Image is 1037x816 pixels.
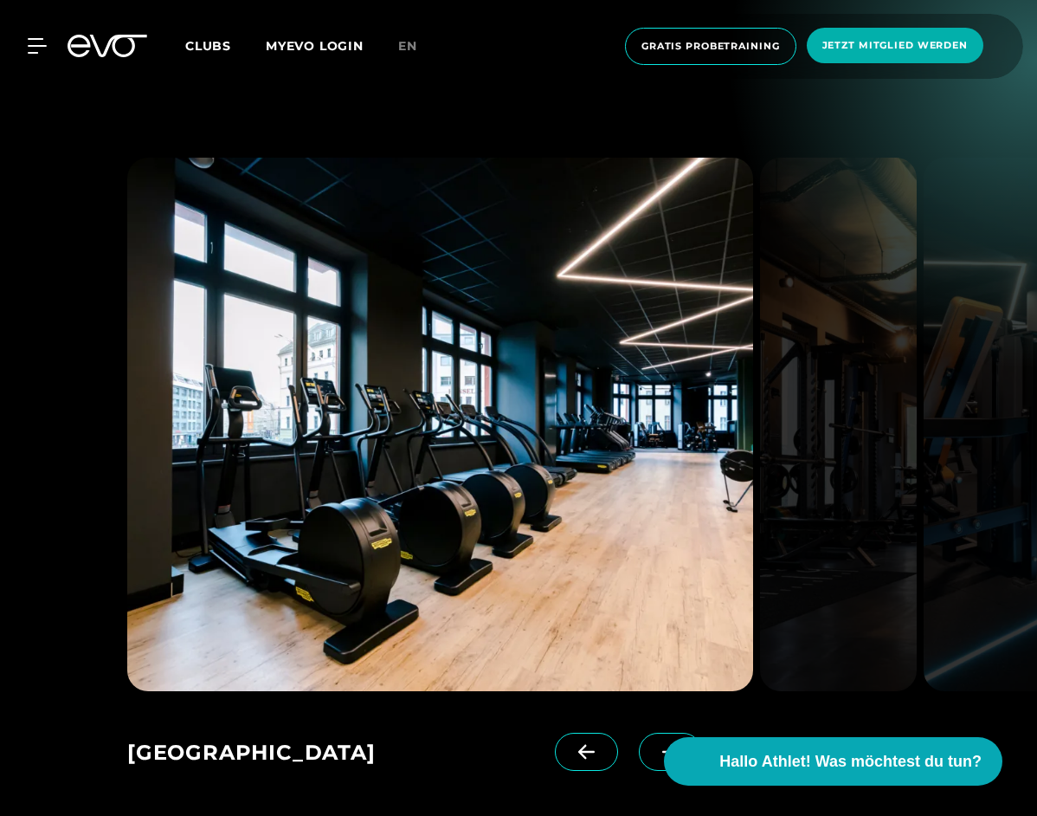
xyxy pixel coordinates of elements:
a: en [398,36,438,56]
a: MYEVO LOGIN [266,38,364,54]
a: Gratis Probetraining [620,28,802,65]
span: Clubs [185,38,231,54]
button: Hallo Athlet! Was möchtest du tun? [664,737,1002,786]
span: Jetzt Mitglied werden [822,38,968,53]
a: Clubs [185,37,266,54]
img: evofitness [127,158,753,691]
span: Gratis Probetraining [641,39,780,54]
img: evofitness [760,158,917,691]
span: en [398,38,417,54]
span: Hallo Athlet! Was möchtest du tun? [719,750,982,774]
a: Jetzt Mitglied werden [802,28,989,65]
